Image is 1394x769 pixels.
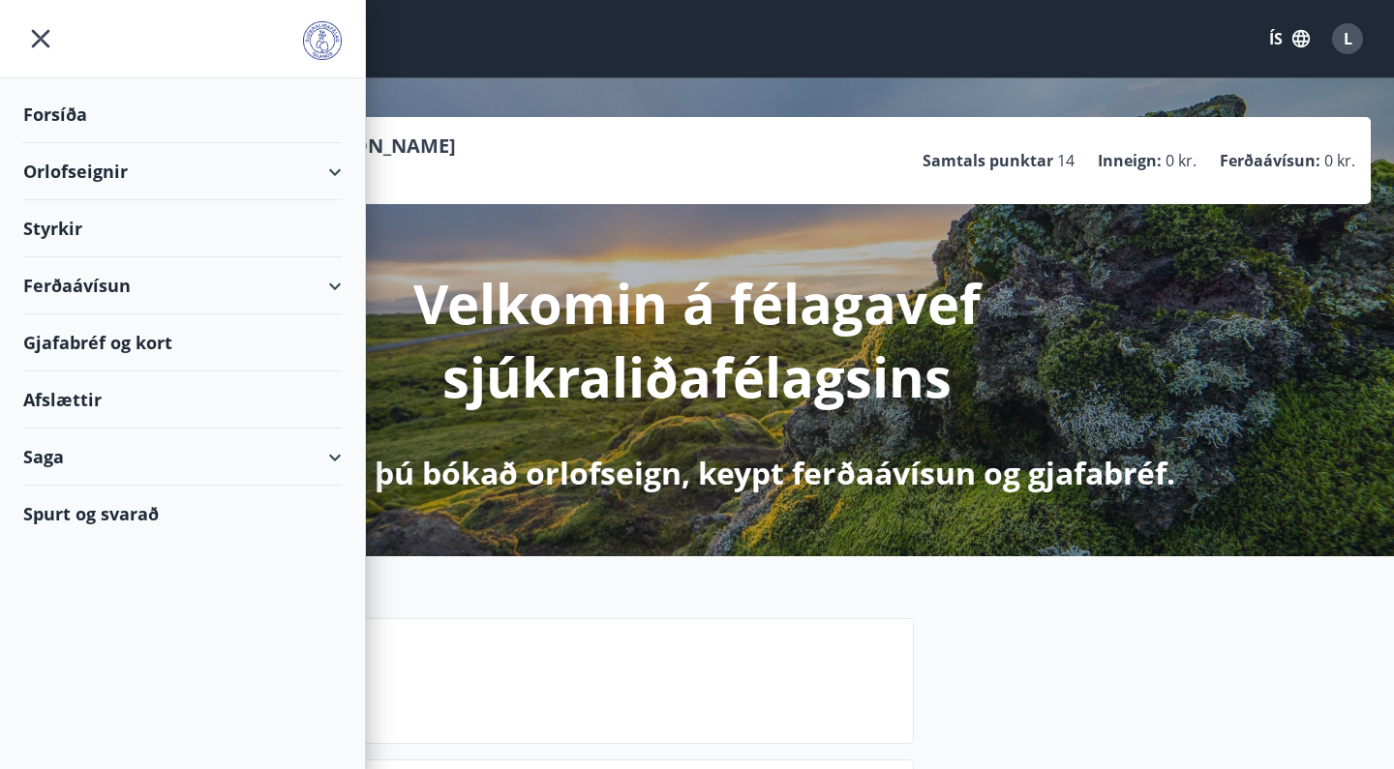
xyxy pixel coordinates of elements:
div: Forsíða [23,86,342,143]
div: Gjafabréf og kort [23,314,342,371]
span: L [1344,28,1352,49]
button: menu [23,21,58,56]
div: Saga [23,429,342,486]
div: Spurt og svarað [23,486,342,542]
p: Næstu helgi [166,667,897,700]
div: Ferðaávísun [23,257,342,314]
div: Styrkir [23,200,342,257]
div: Orlofseignir [23,143,342,200]
p: Velkomin á félagavef sjúkraliðafélagsins [186,266,1208,413]
p: Ferðaávísun : [1220,150,1320,171]
span: 0 kr. [1166,150,1197,171]
p: Hér getur þú bókað orlofseign, keypt ferðaávísun og gjafabréf. [219,452,1175,494]
button: L [1324,15,1371,62]
span: 0 kr. [1324,150,1355,171]
button: ÍS [1258,21,1320,56]
span: 14 [1057,150,1075,171]
p: Samtals punktar [923,150,1053,171]
p: Inneign : [1098,150,1162,171]
img: union_logo [303,21,342,60]
div: Afslættir [23,371,342,429]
